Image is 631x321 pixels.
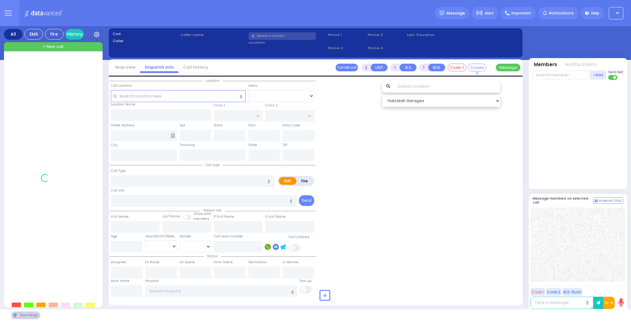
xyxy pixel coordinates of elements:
button: Code 2 [546,288,561,296]
label: Gender [180,234,191,239]
label: En Route [145,260,159,265]
label: Apt [180,123,185,128]
label: Floor [248,123,256,128]
label: Pick up [300,279,311,283]
span: Send text [608,70,623,74]
button: Message [496,64,520,71]
input: Search hospital [145,285,297,297]
label: Use Callback [288,235,310,240]
button: UNIT [371,64,388,71]
label: Destination [248,260,267,265]
label: Location [249,40,326,45]
a: Map View [111,64,140,70]
label: Last 3 location [407,32,463,38]
label: Assigned [111,260,126,265]
label: Call Info [111,188,124,193]
input: Search location here [111,90,246,102]
span: Other building occupants [171,133,175,138]
span: + New call [43,44,63,50]
label: Street Address [111,123,135,128]
label: On Scene [180,260,195,265]
input: Search a contact [249,32,316,40]
label: Township [180,143,195,148]
img: message.svg [440,11,444,15]
span: Alert [485,10,494,16]
span: Phone 4 [368,46,405,51]
span: Call type [202,163,223,167]
img: Logo [24,9,65,17]
div: See map [11,311,40,319]
label: Room [214,123,223,128]
button: Code 1 [531,288,545,296]
span: Phone 1 [328,32,365,38]
button: Send [299,195,314,206]
small: Share with [193,212,211,216]
label: Cross 1 [214,103,225,108]
label: Location Name [111,102,135,107]
button: +Add [590,70,606,80]
span: Patient info [200,208,225,213]
label: ZIP [283,143,287,148]
div: Year/Month/Week/Day [145,234,177,239]
span: Important [511,10,531,16]
h5: Message members on selected call [533,196,593,204]
span: Location [203,78,222,83]
img: comment-alt.png [595,200,598,203]
button: Covered [468,64,486,71]
a: History [65,29,84,40]
label: EMS [279,177,297,185]
label: Back Home [111,279,129,283]
span: Status [204,254,221,259]
label: State [248,143,257,148]
button: Notifications [565,61,597,68]
label: Areas [248,83,258,88]
div: Fire [45,29,63,40]
button: ALS [400,64,417,71]
label: Cross 2 [265,103,278,108]
label: From Scene [214,260,233,265]
div: EMS [24,29,43,40]
label: Call Type [111,168,126,173]
input: Search member [533,70,590,80]
button: ALS-Rush [562,288,582,296]
label: Hospital [145,279,159,283]
div: All [4,29,22,40]
button: BUS [428,64,445,71]
label: Cad: [113,31,179,37]
a: Dispatch info [140,64,178,70]
label: Turn off text [608,74,618,81]
label: Call back number [214,234,243,239]
label: Caller name [181,32,246,38]
label: P Last Name [265,214,286,219]
label: Fire [296,177,313,185]
label: Call Location [111,83,132,88]
button: Code-1 [448,64,466,71]
button: 10-4 [603,297,615,309]
button: Internal Chat [593,197,623,204]
span: Phone 3 [368,32,405,38]
span: Notifications [549,10,574,16]
label: Entry Code [283,123,300,128]
span: Help [591,10,599,16]
label: City [111,143,117,148]
label: Age [111,234,117,239]
span: members [193,216,209,221]
button: Transfer call [336,64,358,71]
button: Members [534,61,557,68]
label: P First Name [214,214,234,219]
input: Search location [394,80,500,93]
span: Internal Chat [599,199,622,203]
label: Last Name [162,214,180,219]
span: Message [446,10,465,16]
span: Phone 2 [328,46,365,51]
a: Call History [178,64,213,70]
label: Caller: [113,38,179,44]
label: First Name [111,214,128,219]
label: In Service [283,260,298,265]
